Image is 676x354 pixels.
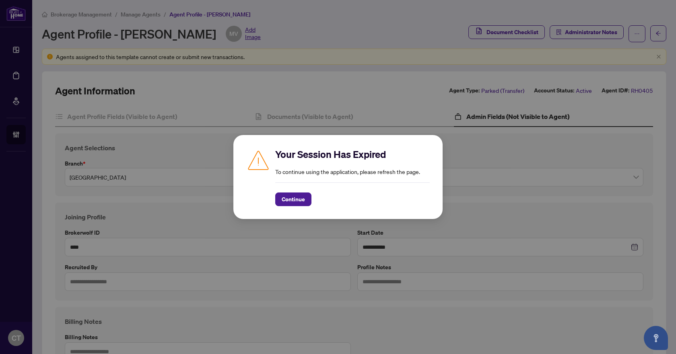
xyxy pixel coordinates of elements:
[275,148,430,206] div: To continue using the application, please refresh the page.
[282,193,305,206] span: Continue
[275,148,430,161] h2: Your Session Has Expired
[246,148,270,172] img: Caution icon
[275,192,311,206] button: Continue
[644,326,668,350] button: Open asap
